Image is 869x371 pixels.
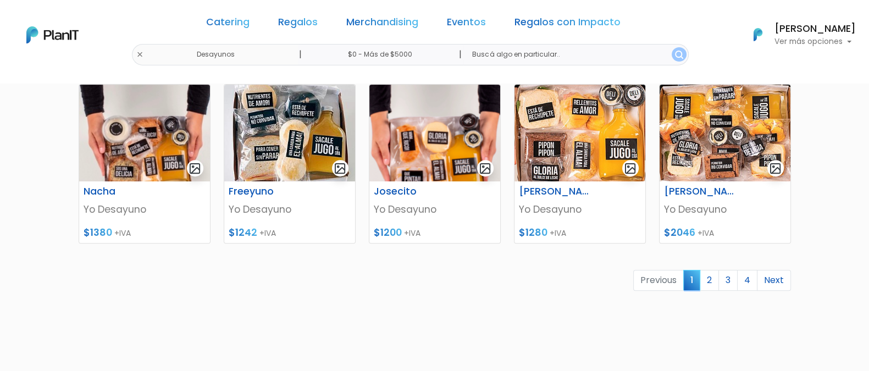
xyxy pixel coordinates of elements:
[660,85,790,181] img: thumb_Ivan_para_compartir_1portada.jpg
[229,226,257,239] span: $1242
[514,85,645,181] img: thumb_Ivanportada.jpg
[463,44,688,65] input: Buscá algo en particular..
[664,202,786,217] p: Yo Desayuno
[683,270,700,290] span: 1
[278,18,318,31] a: Regalos
[369,84,501,243] a: gallery-light Josecito Yo Desayuno $1200 +IVA
[698,228,714,239] span: +IVA
[659,84,791,243] a: gallery-light [PERSON_NAME] para Compartir Yo Desayuno $2046 +IVA
[346,18,418,31] a: Merchandising
[519,226,547,239] span: $1280
[229,202,351,217] p: Yo Desayuno
[374,226,402,239] span: $1200
[334,162,346,175] img: gallery-light
[189,162,201,175] img: gallery-light
[739,20,856,49] button: PlanIt Logo [PERSON_NAME] Ver más opciones
[222,186,312,197] h6: Freeyuno
[624,162,636,175] img: gallery-light
[114,228,131,239] span: +IVA
[737,270,757,291] a: 4
[774,24,856,34] h6: [PERSON_NAME]
[136,51,143,58] img: close-6986928ebcb1d6c9903e3b54e860dbc4d054630f23adef3a32610726dff6a82b.svg
[84,226,112,239] span: $1380
[79,84,211,243] a: gallery-light Nacha Yo Desayuno $1380 +IVA
[514,18,621,31] a: Regalos con Impacto
[367,186,457,197] h6: Josecito
[514,84,646,243] a: gallery-light [PERSON_NAME] Yo Desayuno $1280 +IVA
[512,186,602,197] h6: [PERSON_NAME]
[664,226,695,239] span: $2046
[259,228,276,239] span: +IVA
[447,18,486,31] a: Eventos
[298,48,301,61] p: |
[550,228,566,239] span: +IVA
[746,23,770,47] img: PlanIt Logo
[479,162,491,175] img: gallery-light
[369,85,500,181] img: thumb_2000___2000-Photoroom__54_.png
[77,186,167,197] h6: Nacha
[757,270,791,291] a: Next
[519,202,641,217] p: Yo Desayuno
[206,18,250,31] a: Catering
[374,202,496,217] p: Yo Desayuno
[224,85,355,181] img: thumb_WhatsApp_Image_2021-10-28_at_12.25.05.jpeg
[657,186,748,197] h6: [PERSON_NAME] para Compartir
[774,38,856,46] p: Ver más opciones
[404,228,420,239] span: +IVA
[224,84,356,243] a: gallery-light Freeyuno Yo Desayuno $1242 +IVA
[459,48,462,61] p: |
[675,51,683,59] img: search_button-432b6d5273f82d61273b3651a40e1bd1b912527efae98b1b7a1b2c0702e16a8d.svg
[79,85,210,181] img: thumb_D894C8AE-60BF-4788-A814-9D6A2BE292DF.jpeg
[26,26,79,43] img: PlanIt Logo
[57,10,158,32] div: ¿Necesitás ayuda?
[718,270,738,291] a: 3
[769,162,782,175] img: gallery-light
[700,270,719,291] a: 2
[84,202,206,217] p: Yo Desayuno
